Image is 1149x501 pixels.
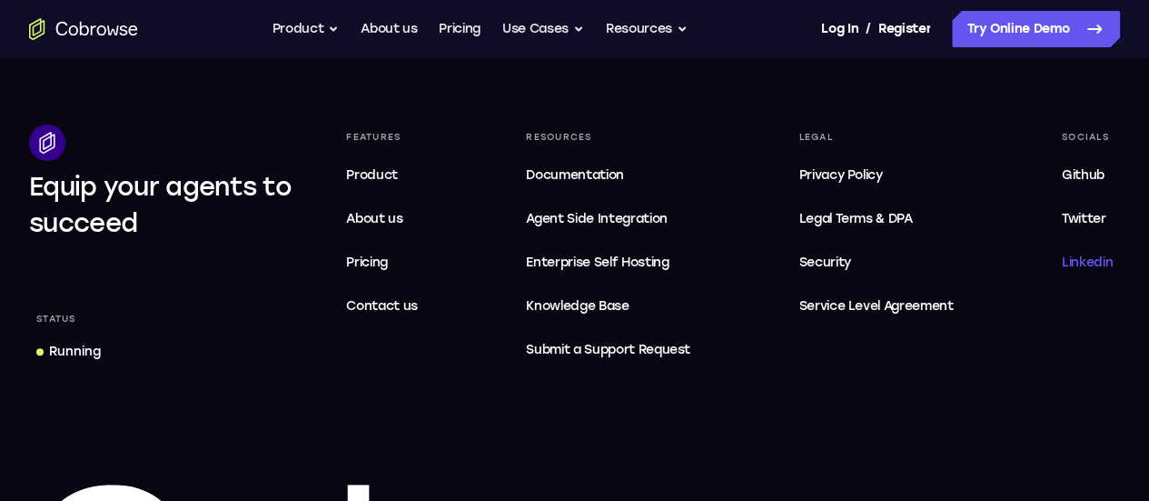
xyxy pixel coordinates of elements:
span: Submit a Support Request [526,339,690,361]
a: Security [791,245,960,281]
div: Status [29,306,84,332]
a: Documentation [519,157,698,194]
button: Use Cases [502,11,584,47]
span: Github [1062,167,1104,183]
span: Knowledge Base [526,298,629,314]
span: Privacy Policy [798,167,882,183]
div: Socials [1055,125,1120,150]
a: Pricing [439,11,480,47]
span: Contact us [346,298,418,314]
span: Equip your agents to succeed [29,171,292,238]
a: Service Level Agreement [791,288,960,325]
span: Security [798,255,850,270]
span: About us [346,211,402,226]
span: Enterprise Self Hosting [526,252,690,274]
a: Try Online Demo [952,11,1120,47]
a: About us [361,11,417,47]
a: Pricing [339,245,425,281]
span: Pricing [346,255,388,270]
a: Product [339,157,425,194]
span: / [866,18,871,40]
a: About us [339,201,425,237]
a: Log In [821,11,857,47]
span: Legal Terms & DPA [798,211,912,226]
span: Agent Side Integration [526,208,690,230]
a: Privacy Policy [791,157,960,194]
a: Github [1055,157,1120,194]
span: Twitter [1062,211,1106,226]
a: Enterprise Self Hosting [519,245,698,281]
a: Twitter [1055,201,1120,237]
span: Product [346,167,398,183]
a: Linkedin [1055,245,1120,281]
button: Resources [606,11,688,47]
a: Running [29,336,108,368]
div: Legal [791,125,960,150]
div: Running [49,343,101,361]
span: Service Level Agreement [798,296,953,317]
div: Resources [519,125,698,150]
a: Contact us [339,288,425,325]
a: Knowledge Base [519,288,698,325]
span: Linkedin [1062,255,1113,270]
span: Documentation [526,167,623,183]
a: Go to the home page [29,18,138,40]
button: Product [272,11,340,47]
a: Submit a Support Request [519,332,698,368]
div: Features [339,125,425,150]
a: Register [878,11,931,47]
a: Legal Terms & DPA [791,201,960,237]
a: Agent Side Integration [519,201,698,237]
